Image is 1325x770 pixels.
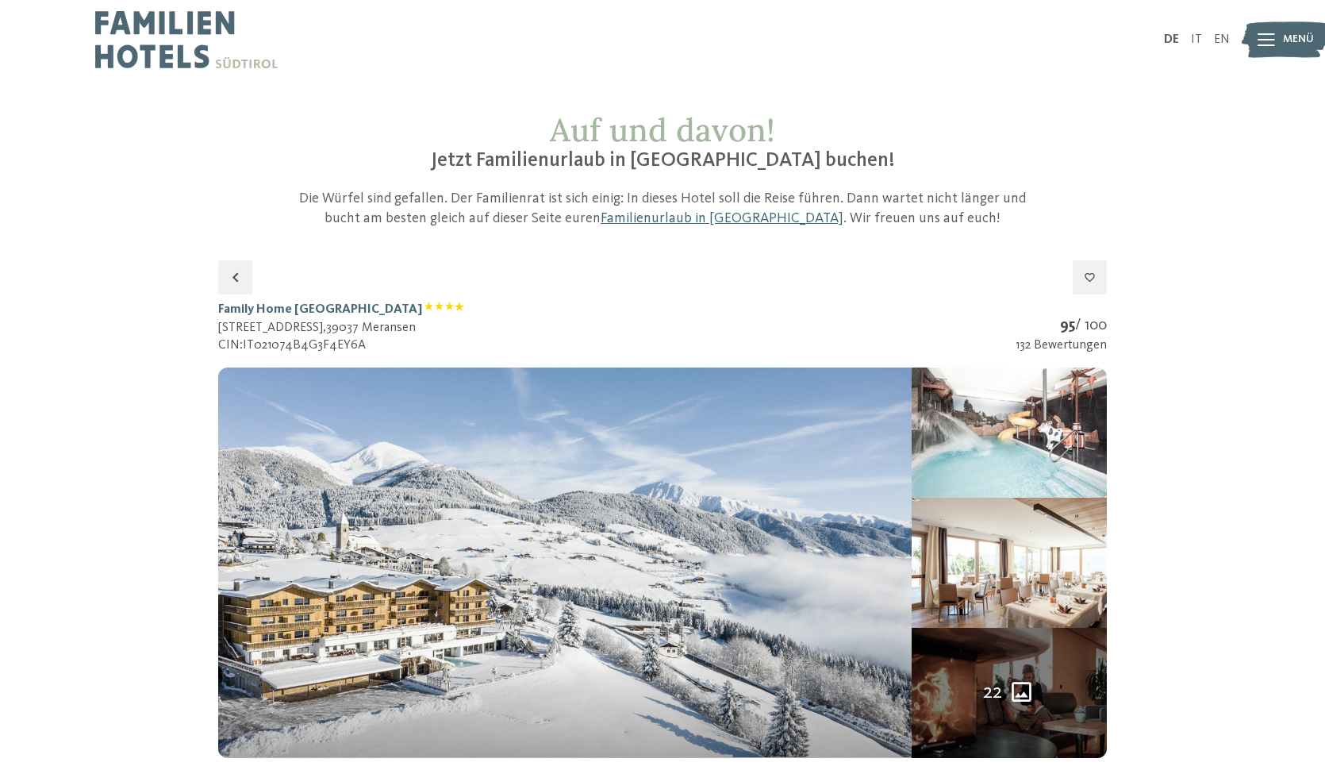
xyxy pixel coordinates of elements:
[218,301,464,318] h1: Family Home [GEOGRAPHIC_DATA]
[218,319,464,355] div: [STREET_ADDRESS] , 39037 Meransen CIN: IT021074B4G3F4EY6A
[431,151,895,171] span: Jetzt Familienurlaub in [GEOGRAPHIC_DATA] buchen!
[1073,260,1107,295] button: Zu Favoriten hinzufügen
[1060,318,1075,333] strong: 95
[1164,33,1179,46] a: DE
[1008,679,1035,705] svg: 22 weitere Bilder
[983,679,1002,707] span: 22
[912,498,1107,628] img: mss_renderimg.php
[218,368,912,757] img: mss_renderimg.php
[1191,33,1202,46] a: IT
[912,628,1107,758] div: 22 weitere Bilder
[550,110,775,150] span: Auf und davon!
[218,260,252,295] button: Zurück zur Liste
[1283,32,1314,48] span: Menü
[286,189,1039,229] p: Die Würfel sind gefallen. Der Familienrat ist sich einig: In dieses Hotel soll die Reise führen. ...
[601,211,843,225] a: Familienurlaub in [GEOGRAPHIC_DATA]
[424,302,464,318] span: Klassifizierung: 4 Sterne
[1214,33,1230,46] a: EN
[1016,337,1107,354] div: 132 Bewertungen
[1016,315,1107,337] div: / 100
[912,368,1107,498] img: mss_renderimg.php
